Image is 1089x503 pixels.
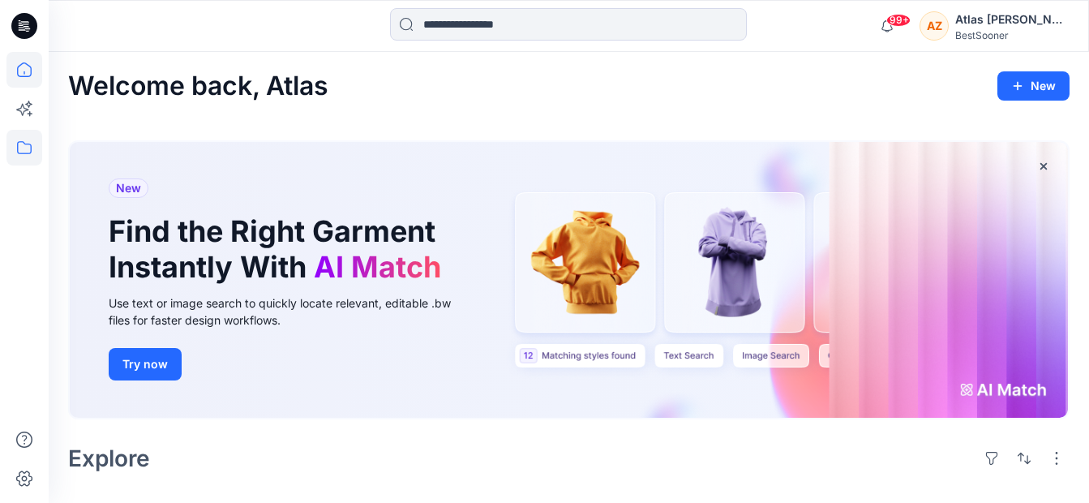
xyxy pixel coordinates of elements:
div: Use text or image search to quickly locate relevant, editable .bw files for faster design workflows. [109,294,474,329]
h2: Explore [68,445,150,471]
h2: Welcome back, Atlas [68,71,328,101]
div: Atlas [PERSON_NAME] [955,10,1069,29]
span: AI Match [314,249,441,285]
span: 99+ [886,14,911,27]
span: New [116,178,141,198]
button: New [997,71,1070,101]
button: Try now [109,348,182,380]
div: AZ [920,11,949,41]
h1: Find the Right Garment Instantly With [109,214,449,284]
div: BestSooner [955,29,1069,41]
